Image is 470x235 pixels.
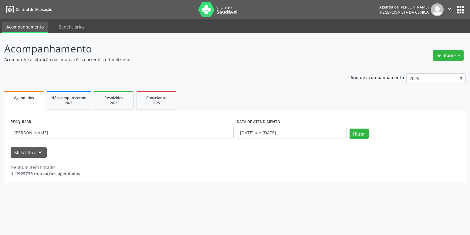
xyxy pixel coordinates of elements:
input: Selecione um intervalo [237,127,347,139]
strong: 1929739 marcações agendadas [16,171,80,176]
p: Ano de acompanhamento [350,73,404,81]
i:  [446,5,453,12]
div: Agencia de [PERSON_NAME] [379,5,429,10]
a: Beneficiários [54,22,89,32]
span: Central de Marcação [16,7,52,12]
label: DATA DE ATENDIMENTO [237,117,280,127]
button: Relatórios [433,50,464,61]
a: Central de Marcação [4,5,52,15]
div: 2025 [99,101,129,105]
a: Acompanhamento [2,22,48,33]
img: img [431,3,444,16]
div: 2025 [141,101,171,105]
button: apps [455,5,466,15]
span: Recepcionista da clínica [380,10,429,15]
div: 2025 [51,101,86,105]
span: Cancelados [146,95,167,100]
i: keyboard_arrow_down [37,149,43,156]
div: Nenhum item filtrado [11,164,80,170]
span: Resolvidos [104,95,123,100]
button: Filtrar [350,129,369,139]
input: Nome, código do beneficiário ou CPF [11,127,234,139]
span: Não compareceram [51,95,86,100]
p: Acompanhe a situação das marcações correntes e finalizadas [4,56,327,63]
span: Agendados [14,95,34,100]
button:  [444,3,455,16]
div: de [11,170,80,177]
button: Mais filtroskeyboard_arrow_down [11,147,47,158]
label: PESQUISAR [11,117,31,127]
p: Acompanhamento [4,41,327,56]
